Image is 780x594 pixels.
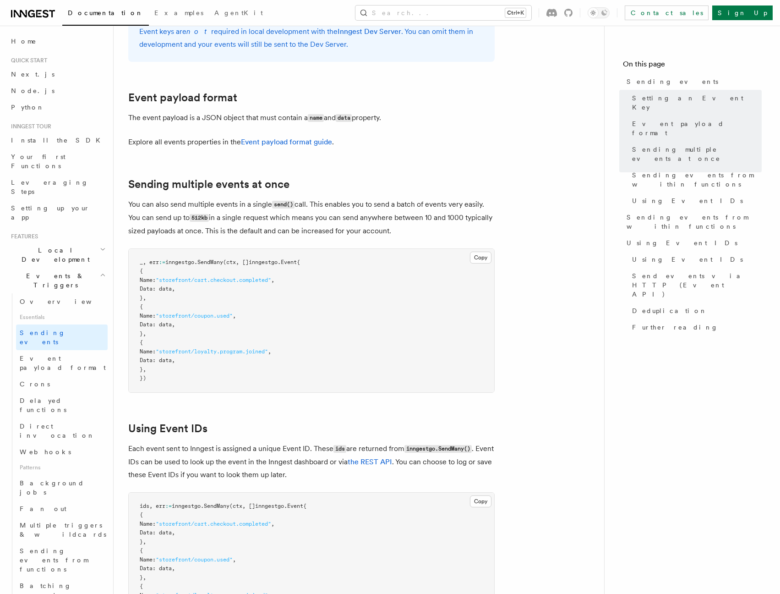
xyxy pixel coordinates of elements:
span: Fan out [20,505,66,512]
span: Sending events from within functions [627,213,762,231]
a: Sending events [623,73,762,90]
span: Sending events from within functions [632,170,762,189]
span: := [165,503,172,509]
span: Sending multiple events at once [632,145,762,163]
span: Quick start [7,57,47,64]
a: Crons [16,376,108,392]
span: (ctx, []inngestgo.Event{ [229,503,306,509]
span: Direct invocation [20,423,95,439]
a: Delayed functions [16,392,108,418]
span: Data: data, [140,529,175,536]
p: The event payload is a JSON object that must contain a and property. [128,111,495,125]
span: }) [140,375,146,381]
a: Sending events from within functions [628,167,762,192]
span: Home [11,37,37,46]
code: 512kb [190,214,209,222]
span: }, [140,330,146,337]
code: ids [333,445,346,453]
span: Your first Functions [11,153,65,170]
a: Using Event IDs [628,251,762,268]
span: Install the SDK [11,137,106,144]
span: Data: data, [140,565,175,572]
button: Copy [470,252,491,264]
span: "storefront/cart.checkout.completed" [156,521,271,527]
span: Sending events from functions [20,547,88,573]
span: , [271,521,274,527]
span: inngestgo. [165,259,197,265]
a: Inngest Dev Server [338,27,401,36]
span: Using Event IDs [627,238,737,247]
a: Your first Functions [7,148,108,174]
span: , [271,277,274,283]
span: { [140,303,143,310]
span: }, [140,574,146,581]
button: Copy [470,495,491,507]
span: "storefront/coupon.used" [156,313,233,319]
a: Sending multiple events at once [628,141,762,167]
button: Search...Ctrl+K [355,5,531,20]
a: Setting up your app [7,200,108,225]
span: Sending events [20,329,65,346]
span: Name: [140,348,156,355]
a: Direct invocation [16,418,108,444]
a: Using Event IDs [128,422,207,435]
span: "storefront/cart.checkout.completed" [156,277,271,283]
a: Multiple triggers & wildcards [16,517,108,543]
code: inngestgo.SendMany() [404,445,472,453]
span: Crons [20,380,50,388]
span: Leveraging Steps [11,179,88,195]
span: Python [11,104,44,111]
a: Examples [149,3,209,25]
span: Overview [20,298,114,305]
span: Data: data, [140,357,175,363]
a: Further reading [628,319,762,335]
button: Events & Triggers [7,268,108,293]
a: Sending events from within functions [623,209,762,235]
em: not [186,27,211,36]
kbd: Ctrl+K [505,8,526,17]
span: Examples [154,9,203,16]
a: Deduplication [628,302,762,319]
span: { [140,583,143,589]
p: Each event sent to Inngest is assigned a unique Event ID. These are returned from . Event IDs can... [128,442,495,481]
a: Documentation [62,3,149,26]
span: Essentials [16,310,108,324]
a: Node.js [7,82,108,99]
span: { [140,339,143,346]
span: inngestgo. [172,503,204,509]
span: }, [140,366,146,373]
code: name [308,114,324,122]
a: Send events via HTTP (Event API) [628,268,762,302]
span: SendMany [204,503,229,509]
a: Fan out [16,500,108,517]
span: Name: [140,556,156,563]
span: Delayed functions [20,397,66,413]
span: { [140,511,143,518]
span: Data: data, [140,286,175,292]
code: data [336,114,352,122]
span: Inngest tour [7,123,51,130]
span: Data: data, [140,321,175,328]
span: Documentation [68,9,143,16]
span: Webhooks [20,448,71,456]
span: SendMany [197,259,223,265]
span: Send events via HTTP (Event API) [632,271,762,299]
span: Events & Triggers [7,271,100,290]
span: Name: [140,277,156,283]
span: Node.js [11,87,55,94]
span: { [140,268,143,274]
a: Webhooks [16,444,108,460]
a: Event payload format guide [241,137,332,146]
span: Using Event IDs [632,196,743,205]
a: Event payload format [128,91,237,104]
span: }, [140,539,146,545]
a: Setting an Event Key [628,90,762,115]
span: (ctx, []inngestgo.Event{ [223,259,300,265]
span: , [233,313,236,319]
span: Event payload format [632,119,762,137]
a: Contact sales [625,5,709,20]
a: Sending multiple events at once [128,178,289,191]
a: the REST API [348,457,392,466]
span: "storefront/loyalty.program.joined" [156,348,268,355]
span: Features [7,233,38,240]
